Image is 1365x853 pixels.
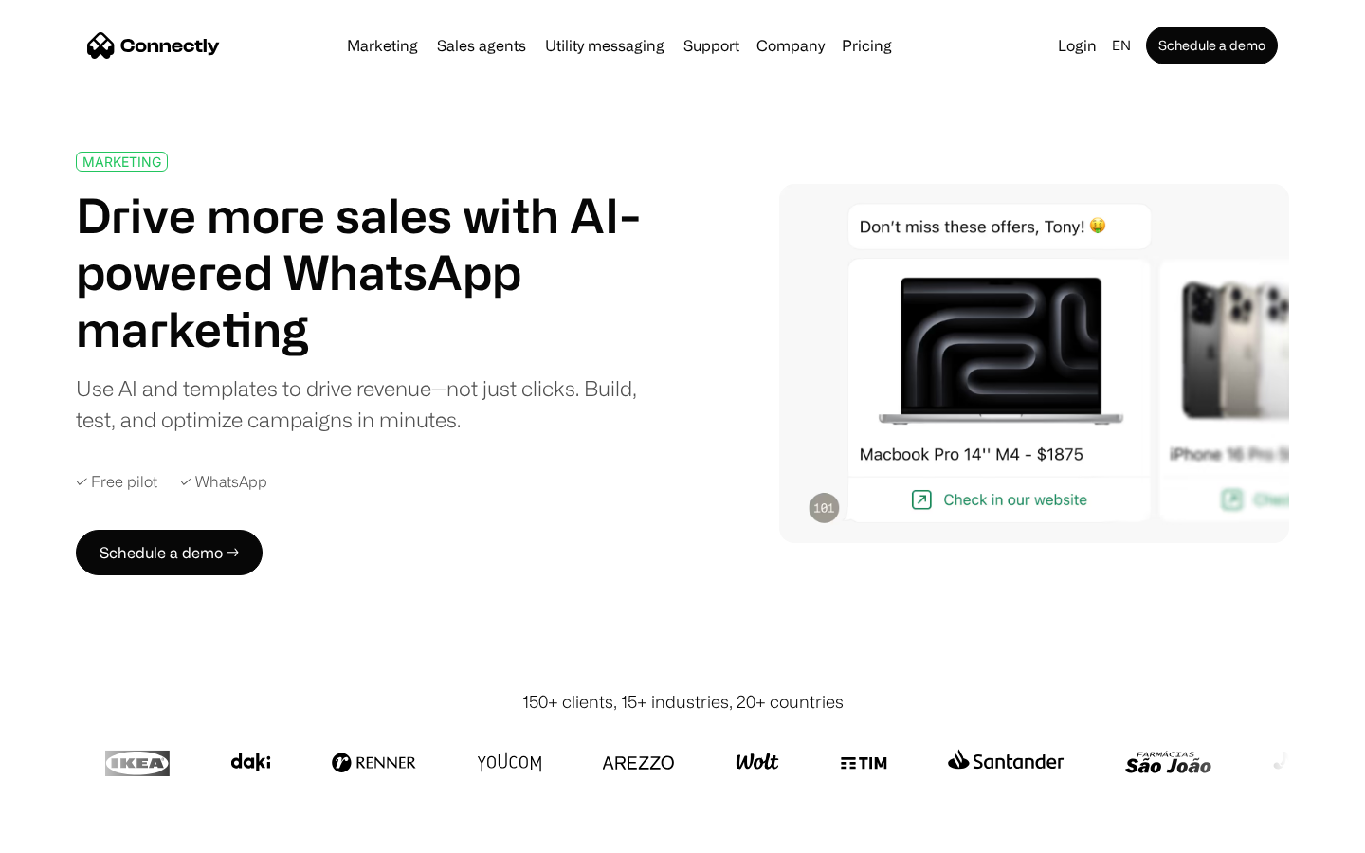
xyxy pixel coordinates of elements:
[76,530,263,575] a: Schedule a demo →
[82,154,161,169] div: MARKETING
[834,38,900,53] a: Pricing
[676,38,747,53] a: Support
[76,372,662,435] div: Use AI and templates to drive revenue—not just clicks. Build, test, and optimize campaigns in min...
[1050,32,1104,59] a: Login
[537,38,672,53] a: Utility messaging
[19,818,114,846] aside: Language selected: English
[180,473,267,491] div: ✓ WhatsApp
[522,689,844,715] div: 150+ clients, 15+ industries, 20+ countries
[1146,27,1278,64] a: Schedule a demo
[1112,32,1131,59] div: en
[1104,32,1142,59] div: en
[87,31,220,60] a: home
[751,32,830,59] div: Company
[76,473,157,491] div: ✓ Free pilot
[339,38,426,53] a: Marketing
[429,38,534,53] a: Sales agents
[756,32,825,59] div: Company
[76,187,662,357] h1: Drive more sales with AI-powered WhatsApp marketing
[38,820,114,846] ul: Language list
